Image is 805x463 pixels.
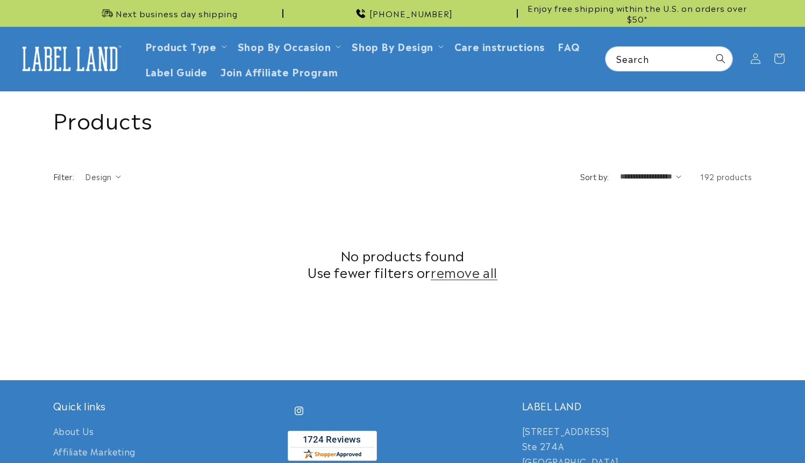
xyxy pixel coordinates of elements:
img: Customer Reviews [288,431,377,461]
span: 192 products [700,171,752,182]
a: remove all [431,263,497,280]
span: Enjoy free shipping within the U.S. on orders over $50* [522,3,752,24]
span: FAQ [558,40,580,52]
h1: Products [53,105,752,133]
summary: Shop By Occasion [231,33,346,59]
span: Care instructions [454,40,545,52]
summary: Design (0 selected) [85,171,121,182]
label: Sort by: [580,171,609,182]
span: Design [85,171,111,182]
a: Join Affiliate Program [214,59,344,84]
span: [PHONE_NUMBER] [369,8,453,19]
span: Shop By Occasion [238,40,331,52]
h2: LABEL LAND [522,400,752,412]
a: Label Guide [139,59,215,84]
a: Label Land [12,38,128,80]
h2: Quick links [53,400,283,412]
span: Join Affiliate Program [220,65,338,77]
span: Label Guide [145,65,208,77]
summary: Product Type [139,33,231,59]
a: About Us [53,423,94,441]
span: Next business day shipping [116,8,238,19]
a: Affiliate Marketing [53,441,136,462]
h2: No products found Use fewer filters or [53,247,752,280]
a: Shop By Design [352,39,433,53]
a: Care instructions [448,33,551,59]
a: FAQ [551,33,587,59]
img: Label Land [16,42,124,75]
h2: Filter: [53,171,75,182]
a: Product Type [145,39,217,53]
button: Search [709,47,732,70]
summary: Shop By Design [345,33,447,59]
